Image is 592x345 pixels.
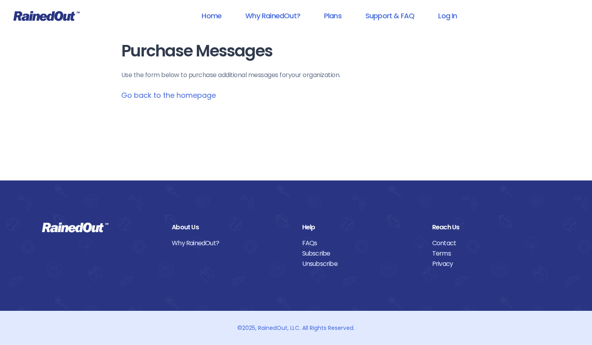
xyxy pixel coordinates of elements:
[302,222,420,233] div: Help
[121,90,216,100] a: Go back to the homepage
[432,248,550,259] a: Terms
[172,222,290,233] div: About Us
[191,7,232,25] a: Home
[428,7,467,25] a: Log In
[314,7,352,25] a: Plans
[432,222,550,233] div: Reach Us
[172,238,290,248] a: Why RainedOut?
[121,70,471,80] p: Use the form below to purchase additional messages for your organization .
[355,7,425,25] a: Support & FAQ
[432,259,550,269] a: Privacy
[432,238,550,248] a: Contact
[235,7,311,25] a: Why RainedOut?
[302,238,420,248] a: FAQs
[302,248,420,259] a: Subscribe
[302,259,420,269] a: Unsubscribe
[121,42,471,60] h1: Purchase Messages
